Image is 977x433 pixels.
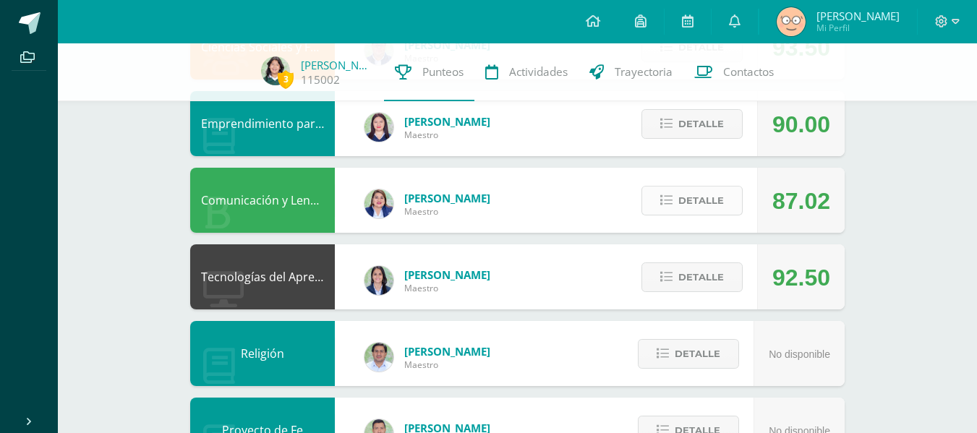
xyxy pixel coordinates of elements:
[683,43,785,101] a: Contactos
[404,282,490,294] span: Maestro
[404,114,490,129] span: [PERSON_NAME]
[579,43,683,101] a: Trayectoria
[769,348,830,360] span: No disponible
[777,7,806,36] img: 8af19cf04de0ae0b6fa021c291ba4e00.png
[723,64,774,80] span: Contactos
[404,205,490,218] span: Maestro
[261,56,290,85] img: 881e1af756ec811c0895067eb3863392.png
[772,245,830,310] div: 92.50
[190,321,335,386] div: Religión
[678,111,724,137] span: Detalle
[509,64,568,80] span: Actividades
[641,109,743,139] button: Detalle
[301,58,373,72] a: [PERSON_NAME]
[678,264,724,291] span: Detalle
[772,168,830,233] div: 87.02
[364,113,393,142] img: a452c7054714546f759a1a740f2e8572.png
[190,91,335,156] div: Emprendimiento para la Productividad
[404,344,490,359] span: [PERSON_NAME]
[816,22,900,34] span: Mi Perfil
[278,70,294,88] span: 3
[384,43,474,101] a: Punteos
[364,189,393,218] img: 97caf0f34450839a27c93473503a1ec1.png
[816,9,900,23] span: [PERSON_NAME]
[404,191,490,205] span: [PERSON_NAME]
[615,64,673,80] span: Trayectoria
[364,266,393,295] img: 7489ccb779e23ff9f2c3e89c21f82ed0.png
[474,43,579,101] a: Actividades
[772,92,830,157] div: 90.00
[301,72,340,87] a: 115002
[190,168,335,233] div: Comunicación y Lenguaje, Idioma Español
[364,343,393,372] img: f767cae2d037801592f2ba1a5db71a2a.png
[422,64,464,80] span: Punteos
[641,262,743,292] button: Detalle
[190,244,335,309] div: Tecnologías del Aprendizaje y la Comunicación: Computación
[675,340,720,367] span: Detalle
[404,359,490,371] span: Maestro
[641,186,743,215] button: Detalle
[678,187,724,214] span: Detalle
[638,339,739,369] button: Detalle
[404,267,490,282] span: [PERSON_NAME]
[404,129,490,141] span: Maestro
